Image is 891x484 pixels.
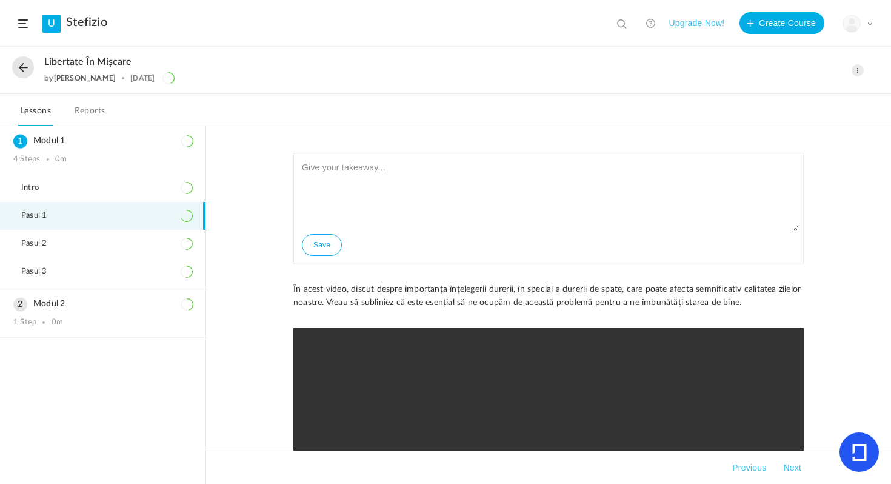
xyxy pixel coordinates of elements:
[730,460,769,475] button: Previous
[21,183,54,193] span: Intro
[669,12,724,34] button: Upgrade Now!
[843,15,860,32] img: user-image.png
[44,56,132,68] span: Libertate în mișcare
[18,103,53,126] a: Lessons
[42,15,61,33] a: U
[302,234,342,256] button: Save
[54,73,116,82] a: [PERSON_NAME]
[21,211,62,221] span: Pasul 1
[13,318,36,328] div: 1 Step
[21,267,62,277] span: Pasul 3
[21,239,62,249] span: Pasul 2
[130,74,155,82] div: [DATE]
[739,12,824,34] button: Create Course
[44,74,116,82] div: by
[13,155,40,164] div: 4 Steps
[13,136,192,146] h3: Modul 1
[293,283,804,310] p: În acest video, discut despre importanța înțelegerii durerii, în special a durerii de spate, care...
[72,103,108,126] a: Reports
[781,460,804,475] button: Next
[13,299,192,309] h3: Modul 2
[55,155,67,164] div: 0m
[52,318,63,328] div: 0m
[66,15,107,30] a: Stefizio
